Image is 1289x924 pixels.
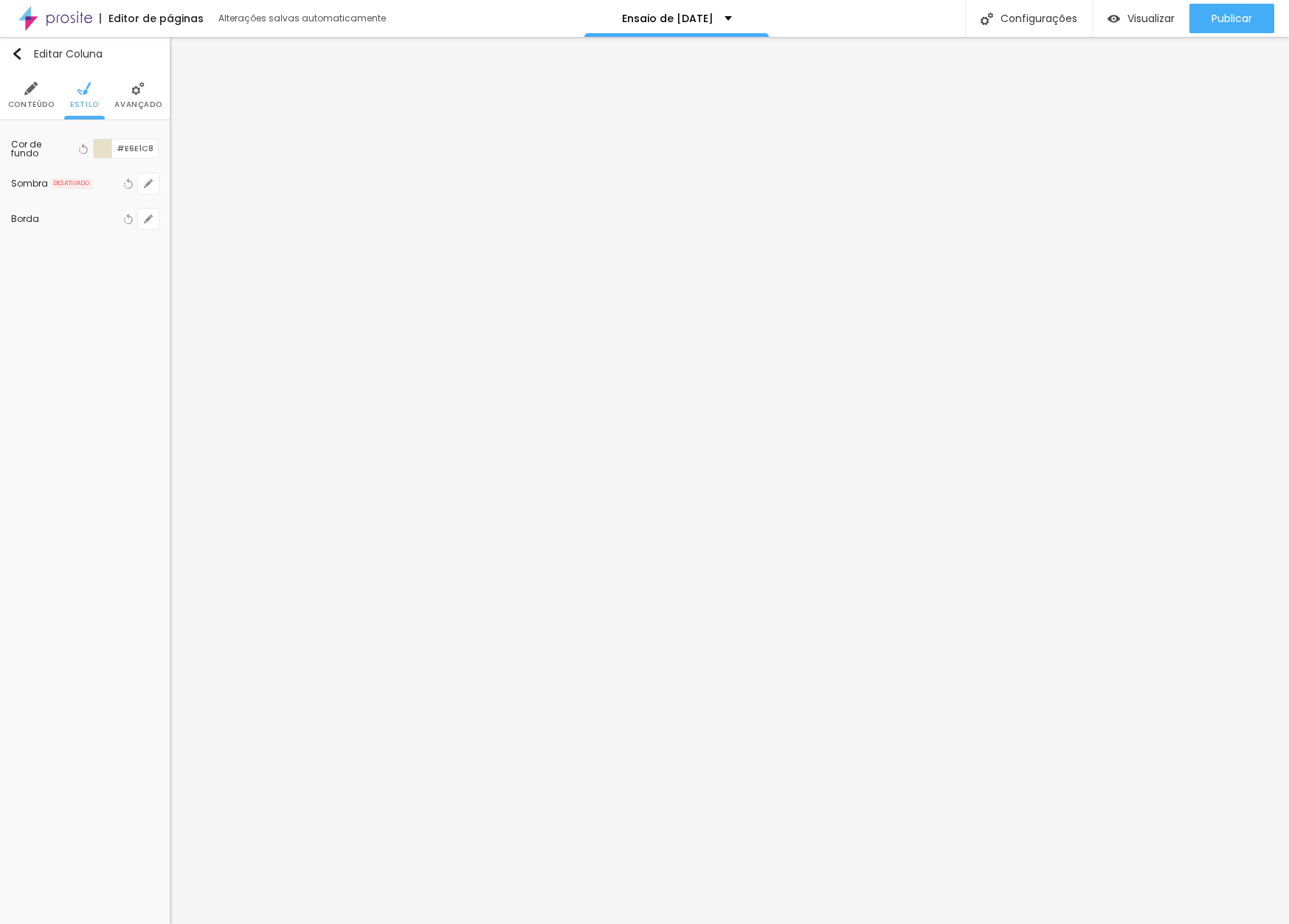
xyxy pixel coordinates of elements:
[218,14,388,23] div: Alterações salvas automaticamente
[70,101,99,108] span: Estilo
[77,82,91,95] img: Icone
[11,48,103,60] div: Editar Coluna
[1212,13,1252,24] span: Publicar
[1107,13,1120,25] img: view-1.svg
[11,215,120,223] div: Borda
[114,101,162,108] span: Avançado
[1127,13,1175,24] span: Visualizar
[8,101,55,108] span: Conteúdo
[1189,4,1274,33] button: Publicar
[131,82,145,95] img: Icone
[981,13,993,25] img: Icone
[100,13,204,24] div: Editor de páginas
[51,178,92,189] span: DESATIVADO
[170,37,1289,924] iframe: Editor
[622,13,713,24] p: Ensaio de [DATE]
[11,179,48,188] div: Sombra
[1093,4,1189,33] button: Visualizar
[11,48,23,60] img: Icone
[24,82,38,95] img: Icone
[11,140,69,158] div: Cor de fundo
